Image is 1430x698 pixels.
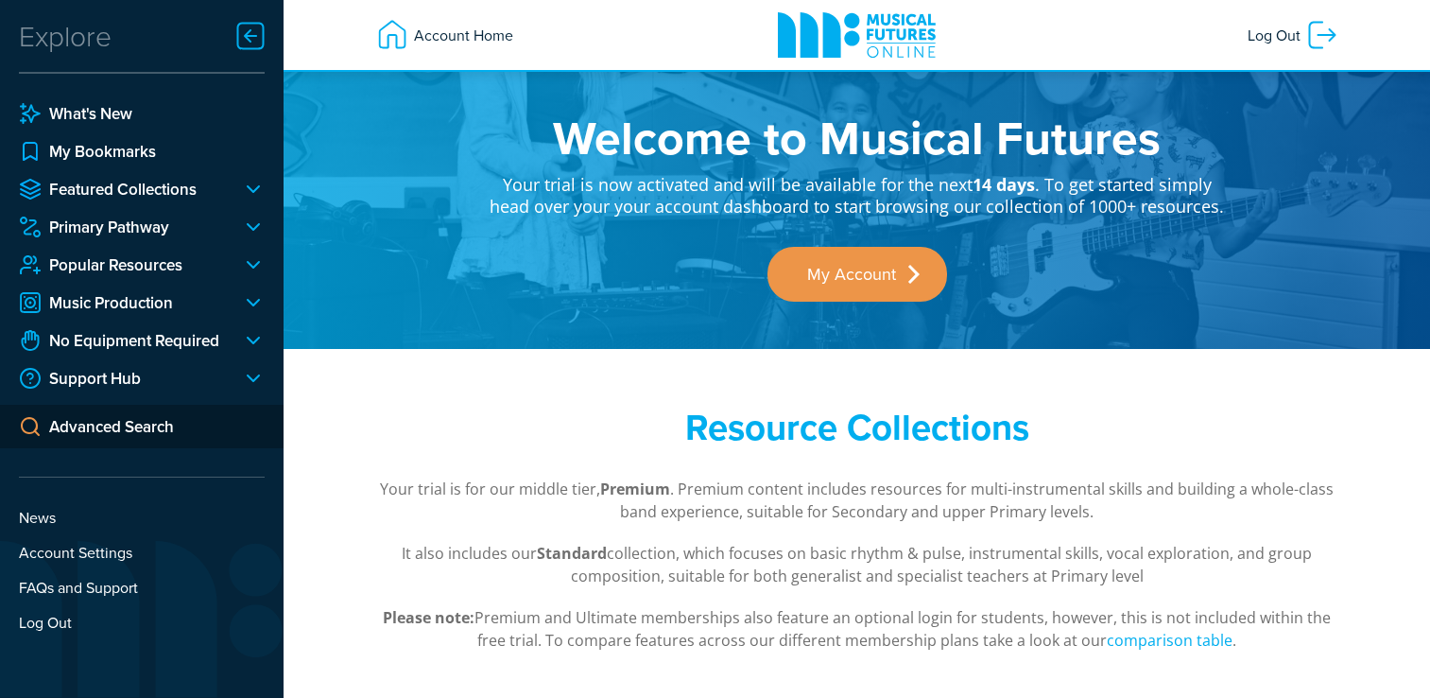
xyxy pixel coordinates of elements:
[767,247,947,302] a: My Account
[375,542,1339,587] p: It also includes our collection, which focuses on basic rhythm & pulse, instrumental skills, voca...
[537,543,607,564] strong: Standard
[409,18,513,52] span: Account Home
[19,541,265,564] a: Account Settings
[19,506,265,529] a: News
[383,607,474,628] strong: Please note:
[489,161,1226,218] p: Your trial is now activated and will be available for the next . To get started simply head over ...
[489,113,1226,161] h1: Welcome to Musical Futures
[19,611,265,634] a: Log Out
[366,9,523,61] a: Account Home
[1248,18,1305,52] span: Log Out
[19,253,227,276] a: Popular Resources
[600,479,670,499] strong: Premium
[1238,9,1349,61] a: Log Out
[19,216,227,238] a: Primary Pathway
[1107,630,1232,652] a: comparison table
[973,173,1035,196] strong: 14 days
[19,576,265,599] a: FAQs and Support
[375,606,1339,652] p: Premium and Ultimate memberships also feature an optional login for students, however, this is no...
[489,406,1226,449] h2: Resource Collections
[19,291,227,314] a: Music Production
[19,17,112,55] div: Explore
[19,102,265,125] a: What's New
[19,367,227,390] a: Support Hub
[19,178,227,201] a: Featured Collections
[19,140,265,163] a: My Bookmarks
[375,478,1339,523] p: Your trial is for our middle tier, . Premium content includes resources for multi-instrumental sk...
[19,329,227,352] a: No Equipment Required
